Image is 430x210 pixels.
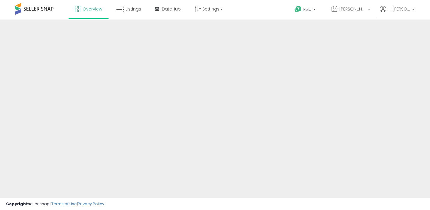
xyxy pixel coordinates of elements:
[303,7,311,12] span: Help
[290,1,322,20] a: Help
[126,6,141,12] span: Listings
[6,201,28,207] strong: Copyright
[6,201,104,207] div: seller snap | |
[83,6,102,12] span: Overview
[162,6,181,12] span: DataHub
[339,6,366,12] span: [PERSON_NAME]
[388,6,410,12] span: Hi [PERSON_NAME]
[78,201,104,207] a: Privacy Policy
[380,6,414,20] a: Hi [PERSON_NAME]
[294,5,302,13] i: Get Help
[51,201,77,207] a: Terms of Use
